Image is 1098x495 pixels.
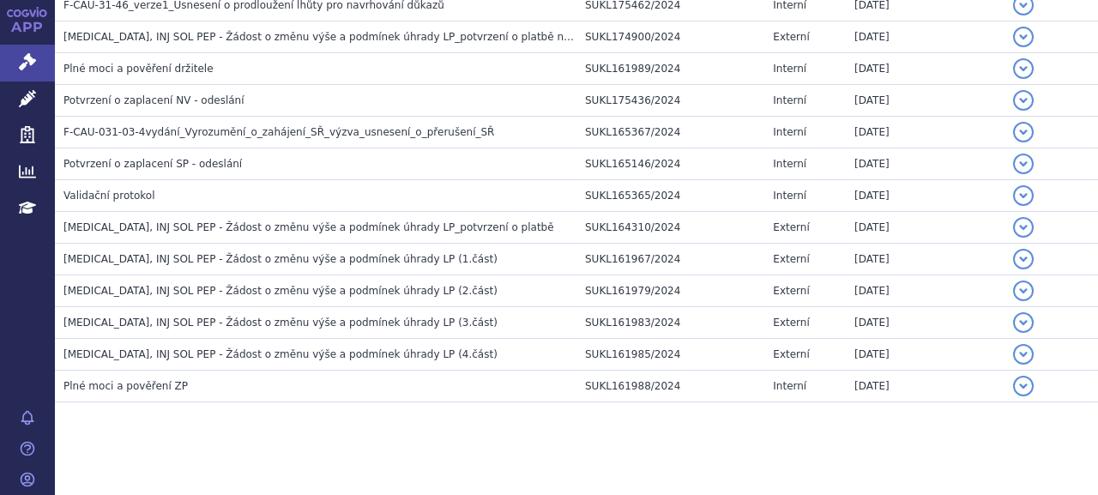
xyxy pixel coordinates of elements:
td: SUKL175436/2024 [576,85,764,117]
span: Externí [773,221,809,233]
td: SUKL161967/2024 [576,244,764,275]
span: Interní [773,126,806,138]
span: OZEMPIC, INJ SOL PEP - Žádost o změnu výše a podmínek úhrady LP (2.část) [63,285,498,297]
span: Externí [773,317,809,329]
td: SUKL165146/2024 [576,148,764,180]
span: Externí [773,348,809,360]
td: SUKL165367/2024 [576,117,764,148]
button: detail [1013,154,1034,174]
button: detail [1013,376,1034,396]
button: detail [1013,249,1034,269]
span: Plné moci a pověření ZP [63,380,188,392]
td: [DATE] [846,85,1004,117]
td: SUKL161989/2024 [576,53,764,85]
td: [DATE] [846,275,1004,307]
td: SUKL164310/2024 [576,212,764,244]
td: [DATE] [846,148,1004,180]
span: Potvrzení o zaplacení NV - odeslání [63,94,244,106]
td: [DATE] [846,21,1004,53]
td: [DATE] [846,180,1004,212]
td: SUKL161979/2024 [576,275,764,307]
td: [DATE] [846,307,1004,339]
td: [DATE] [846,244,1004,275]
span: Potvrzení o zaplacení SP - odeslání [63,158,242,170]
td: [DATE] [846,53,1004,85]
span: OZEMPIC, INJ SOL PEP - Žádost o změnu výše a podmínek úhrady LP (1.část) [63,253,498,265]
span: Plné moci a pověření držitele [63,63,214,75]
td: SUKL161985/2024 [576,339,764,371]
button: detail [1013,58,1034,79]
button: detail [1013,281,1034,301]
button: detail [1013,122,1034,142]
span: Validační protokol [63,190,155,202]
span: Interní [773,380,806,392]
td: [DATE] [846,339,1004,371]
span: Externí [773,31,809,43]
span: Interní [773,94,806,106]
button: detail [1013,185,1034,206]
button: detail [1013,344,1034,365]
span: Interní [773,63,806,75]
td: [DATE] [846,117,1004,148]
span: OZEMPIC, INJ SOL PEP - Žádost o změnu výše a podmínek úhrady LP_potvrzení o platbě náhrad výdajů [63,31,631,43]
button: detail [1013,312,1034,333]
td: SUKL161988/2024 [576,371,764,402]
button: detail [1013,90,1034,111]
span: Externí [773,253,809,265]
td: SUKL174900/2024 [576,21,764,53]
span: F-CAU-031-03-4vydání_Vyrozumění_o_zahájení_SŘ_výzva_usnesení_o_přerušení_SŘ [63,126,494,138]
span: Interní [773,190,806,202]
td: SUKL161983/2024 [576,307,764,339]
button: detail [1013,217,1034,238]
td: [DATE] [846,212,1004,244]
span: OZEMPIC, INJ SOL PEP - Žádost o změnu výše a podmínek úhrady LP_potvrzení o platbě [63,221,554,233]
td: SUKL165365/2024 [576,180,764,212]
td: [DATE] [846,371,1004,402]
button: detail [1013,27,1034,47]
span: OZEMPIC, INJ SOL PEP - Žádost o změnu výše a podmínek úhrady LP (4.část) [63,348,498,360]
span: Externí [773,285,809,297]
span: OZEMPIC, INJ SOL PEP - Žádost o změnu výše a podmínek úhrady LP (3.část) [63,317,498,329]
span: Interní [773,158,806,170]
